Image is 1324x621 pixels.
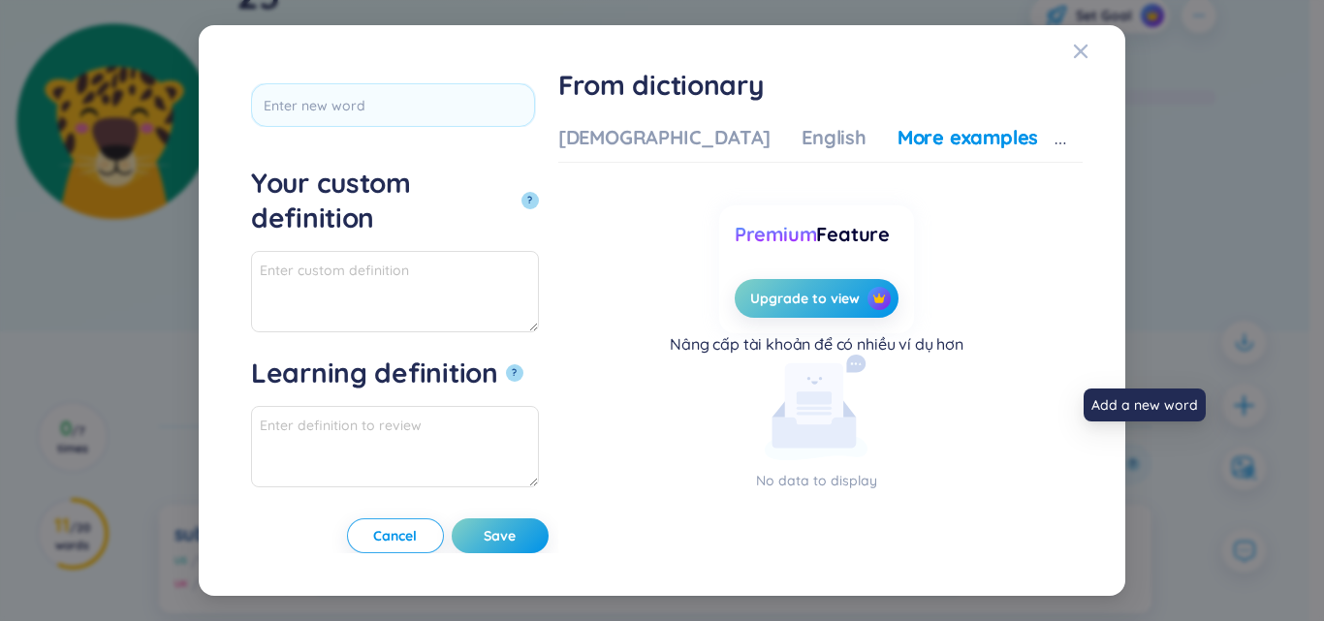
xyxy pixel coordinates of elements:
span: Upgrade to view [750,289,860,308]
div: Nâng cấp tài khoản để có nhiều ví dụ hơn [670,333,963,355]
button: Your custom definition [521,192,539,209]
div: English [802,124,867,151]
div: Feature [735,221,898,248]
button: Save [452,518,549,553]
div: Add a new word [1084,388,1206,421]
div: Your custom definition [251,166,514,235]
button: ellipsis [1038,124,1083,163]
button: Close [1073,25,1125,78]
p: No data to display [558,470,1075,491]
div: Learning definition [251,356,498,390]
button: Cancel [347,518,444,553]
span: ellipsis [1054,137,1067,150]
h1: From dictionary [558,68,1083,103]
button: Learning definition [506,364,523,382]
span: Cancel [373,526,417,545]
span: Save [484,526,516,545]
button: Upgrade to viewcrown icon [735,279,898,318]
img: crown icon [872,292,886,305]
div: More examples [898,124,1038,151]
input: Enter new word [251,83,535,127]
span: Premium [735,222,817,246]
div: [DEMOGRAPHIC_DATA] [558,124,771,151]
